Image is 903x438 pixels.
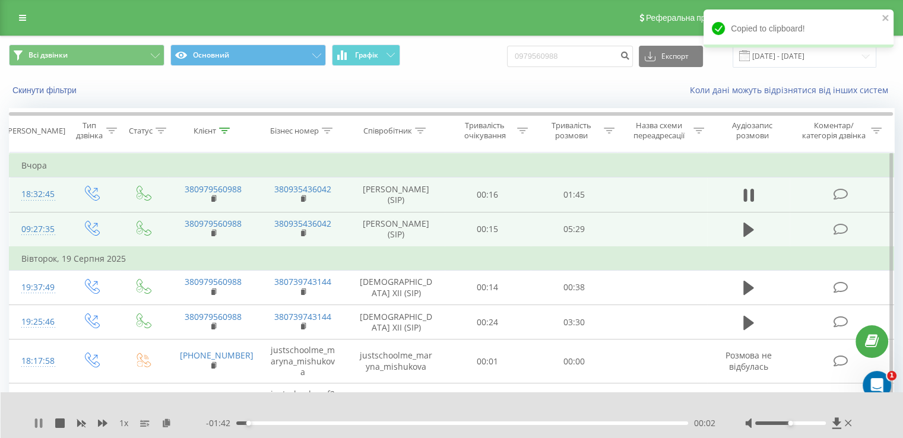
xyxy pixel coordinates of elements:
[129,126,153,136] div: Статус
[332,45,400,66] button: Графік
[531,270,617,304] td: 00:38
[246,421,251,426] div: Accessibility label
[9,154,894,177] td: Вчора
[5,126,65,136] div: [PERSON_NAME]
[690,84,894,96] a: Коли дані можуть відрізнятися вiд інших систем
[704,9,894,47] div: Copied to clipboard!
[258,383,347,427] td: justschoolme_f2_3_s_bukhtoyarov
[455,120,515,141] div: Тривалість очікування
[21,183,53,206] div: 18:32:45
[185,276,242,287] a: 380979560988
[445,270,531,304] td: 00:14
[185,183,242,195] a: 380979560988
[21,310,53,334] div: 19:25:46
[185,218,242,229] a: 380979560988
[21,218,53,241] div: 09:27:35
[348,177,445,212] td: [PERSON_NAME] (SIP)
[348,270,445,304] td: [DEMOGRAPHIC_DATA] XII (SIP)
[21,276,53,299] div: 19:37:49
[9,85,83,96] button: Скинути фільтри
[882,13,890,24] button: close
[541,120,601,141] div: Тривалість розмови
[531,305,617,339] td: 03:30
[718,120,787,141] div: Аудіозапис розмови
[194,126,216,136] div: Клієнт
[75,120,103,141] div: Тип дзвінка
[348,212,445,247] td: [PERSON_NAME] (SIP)
[694,417,715,429] span: 00:02
[628,120,690,141] div: Назва схеми переадресації
[21,350,53,373] div: 18:17:58
[274,218,331,229] a: 380935436042
[206,417,236,429] span: - 01:42
[274,311,331,322] a: 380739743144
[185,311,242,322] a: 380979560988
[445,305,531,339] td: 00:24
[799,120,868,141] div: Коментар/категорія дзвінка
[639,46,703,67] button: Експорт
[355,51,378,59] span: Графік
[274,276,331,287] a: 380739743144
[531,383,617,427] td: 00:00
[170,45,326,66] button: Основний
[445,383,531,427] td: 00:02
[363,126,412,136] div: Співробітник
[725,350,772,372] span: Розмова не відбулась
[119,417,128,429] span: 1 x
[348,305,445,339] td: [DEMOGRAPHIC_DATA] XII (SIP)
[180,350,254,361] a: [PHONE_NUMBER]
[887,371,896,380] span: 1
[258,339,347,383] td: justschoolme_maryna_mishukova
[9,247,894,271] td: Вівторок, 19 Серпня 2025
[531,212,617,247] td: 05:29
[445,212,531,247] td: 00:15
[788,421,793,426] div: Accessibility label
[646,13,733,23] span: Реферальна програма
[445,339,531,383] td: 00:01
[531,339,617,383] td: 00:00
[863,371,891,399] iframe: Intercom live chat
[9,45,164,66] button: Всі дзвінки
[445,177,531,212] td: 00:16
[348,339,445,383] td: justschoolme_maryna_mishukova
[531,177,617,212] td: 01:45
[507,46,633,67] input: Пошук за номером
[270,126,319,136] div: Бізнес номер
[28,50,68,60] span: Всі дзвінки
[348,383,445,427] td: justschoolme_f2_3_s_bukhtoyarov
[274,183,331,195] a: 380935436042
